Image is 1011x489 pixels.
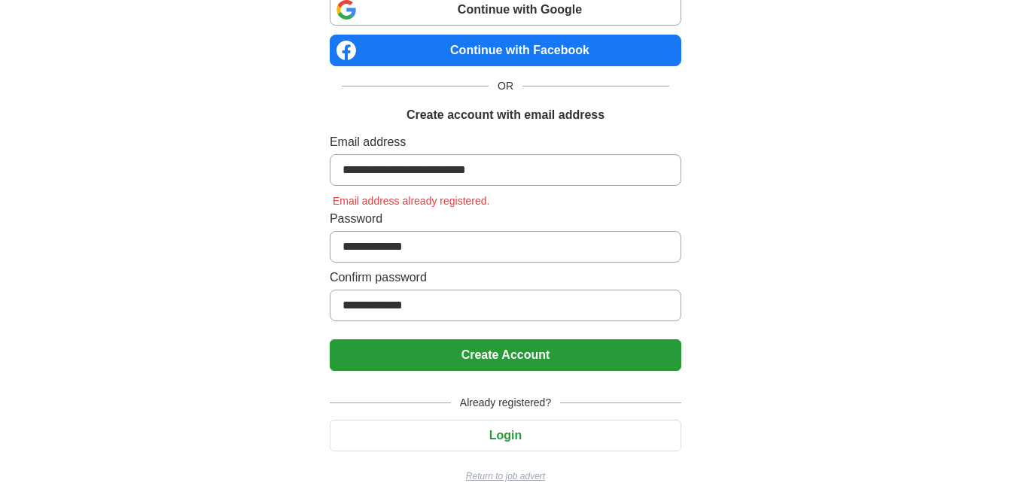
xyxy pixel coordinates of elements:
label: Email address [330,133,681,151]
label: Password [330,210,681,228]
span: Email address already registered. [330,195,493,207]
a: Continue with Facebook [330,35,681,66]
label: Confirm password [330,269,681,287]
h1: Create account with email address [407,106,604,124]
span: Already registered? [451,395,560,411]
span: OR [489,78,522,94]
button: Login [330,420,681,451]
a: Login [330,429,681,442]
button: Create Account [330,339,681,371]
a: Return to job advert [330,469,681,483]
